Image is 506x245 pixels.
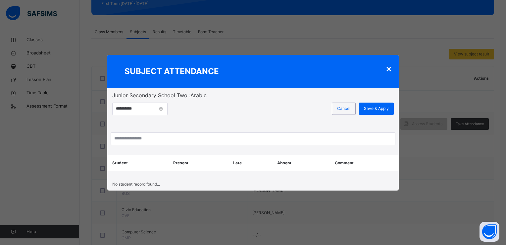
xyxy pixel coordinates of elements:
[480,222,499,242] button: Open asap
[364,106,389,112] span: Save & Apply
[228,155,273,171] th: Late
[337,106,350,112] span: Cancel
[272,155,330,171] th: Absent
[107,155,168,171] th: Student
[125,65,219,77] span: SUBJECT ATTENDANCE
[386,61,392,75] div: ×
[168,155,228,171] th: Present
[112,91,394,99] span: Junior Secondary School Two : Arabic
[330,155,399,171] th: Comment
[112,182,160,187] span: No student record found...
